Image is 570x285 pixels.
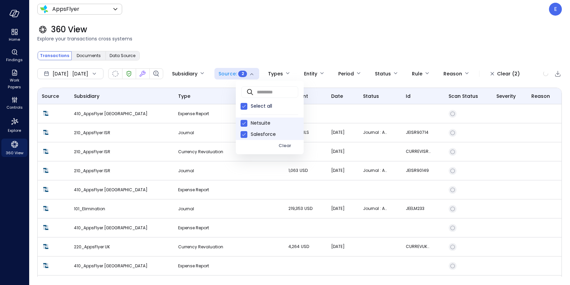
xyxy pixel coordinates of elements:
div: Clear [279,142,291,150]
button: Clear [271,140,298,152]
span: Netsuite [251,120,298,127]
span: Select all [251,103,298,110]
span: Salesforce [251,131,298,138]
